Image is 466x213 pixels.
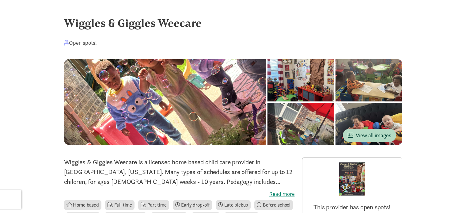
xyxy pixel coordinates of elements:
[216,200,251,210] li: Late pickup
[343,129,396,142] button: View all images
[105,200,134,210] li: Full time
[307,203,397,211] p: This provider has open spots!
[173,200,212,210] li: Early drop-off
[339,162,365,196] img: Provider logo
[254,200,293,210] li: Before school
[64,200,101,210] li: Home based
[64,157,295,187] p: Wiggles & Giggles Weecare is a licensed home based child care provider in [GEOGRAPHIC_DATA], [US_...
[64,39,97,47] div: Open spots!
[64,15,402,31] div: Wiggles & Giggles Weecare
[138,200,169,210] li: Part time
[348,131,391,139] span: View all images
[64,190,295,198] label: Read more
